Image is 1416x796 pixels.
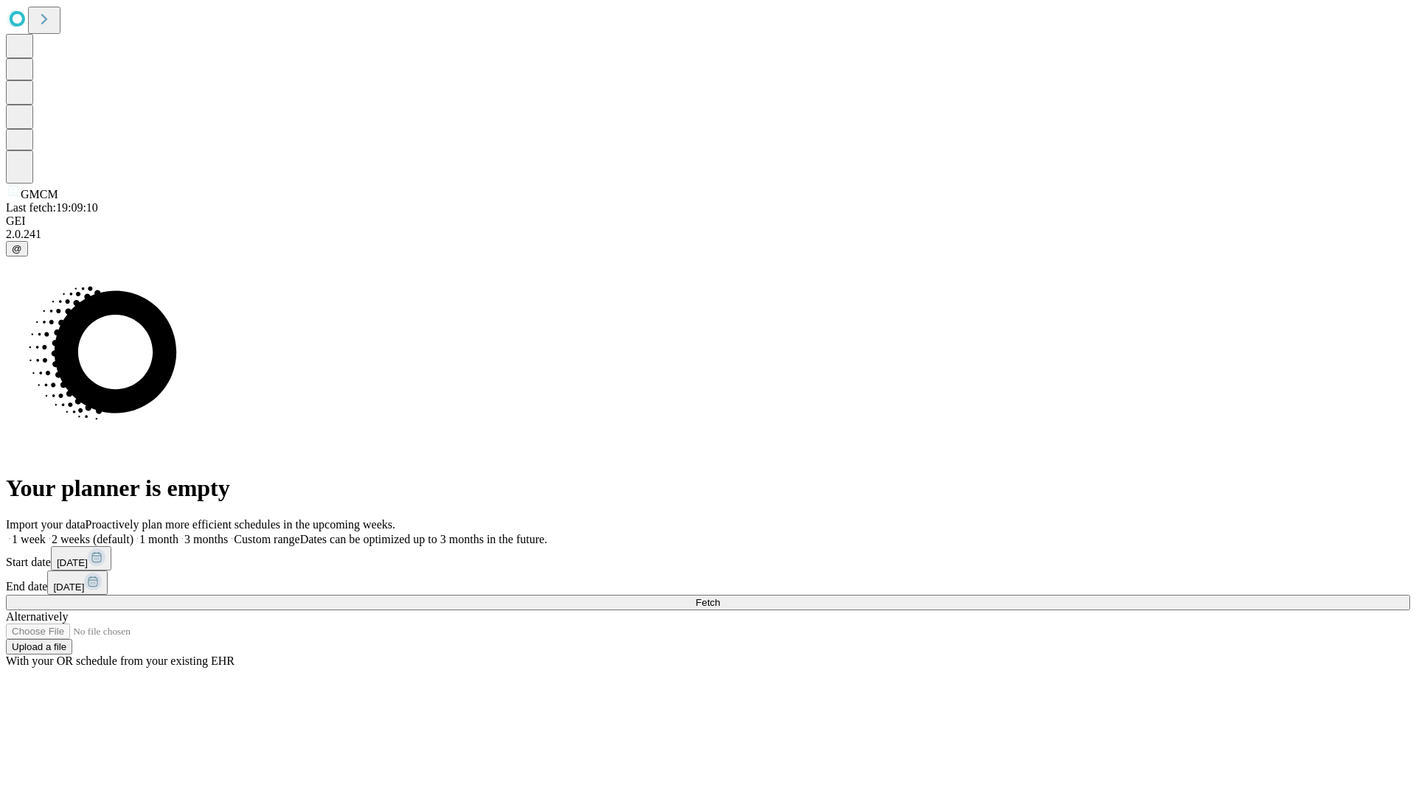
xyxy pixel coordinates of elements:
[6,595,1410,610] button: Fetch
[6,570,1410,595] div: End date
[6,214,1410,228] div: GEI
[6,228,1410,241] div: 2.0.241
[47,570,108,595] button: [DATE]
[184,533,228,545] span: 3 months
[234,533,299,545] span: Custom range
[300,533,547,545] span: Dates can be optimized up to 3 months in the future.
[12,533,46,545] span: 1 week
[53,582,84,593] span: [DATE]
[6,475,1410,502] h1: Your planner is empty
[12,243,22,254] span: @
[6,654,235,667] span: With your OR schedule from your existing EHR
[6,201,98,214] span: Last fetch: 19:09:10
[21,188,58,200] span: GMCM
[139,533,178,545] span: 1 month
[6,518,86,531] span: Import your data
[57,557,88,568] span: [DATE]
[86,518,395,531] span: Proactively plan more efficient schedules in the upcoming weeks.
[51,546,111,570] button: [DATE]
[52,533,133,545] span: 2 weeks (default)
[6,241,28,256] button: @
[695,597,720,608] span: Fetch
[6,610,68,623] span: Alternatively
[6,639,72,654] button: Upload a file
[6,546,1410,570] div: Start date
